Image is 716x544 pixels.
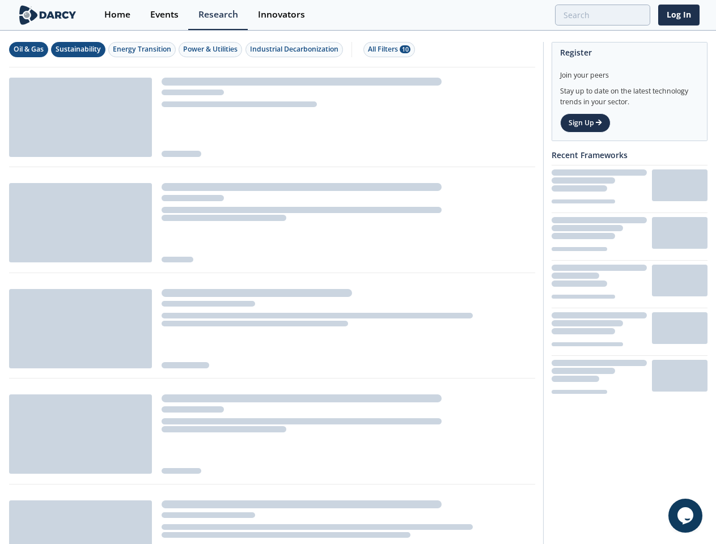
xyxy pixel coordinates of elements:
[108,42,176,57] button: Energy Transition
[363,42,415,57] button: All Filters 10
[555,5,650,25] input: Advanced Search
[560,62,699,80] div: Join your peers
[9,42,48,57] button: Oil & Gas
[56,44,101,54] div: Sustainability
[250,44,338,54] div: Industrial Decarbonization
[560,80,699,107] div: Stay up to date on the latest technology trends in your sector.
[368,44,410,54] div: All Filters
[560,42,699,62] div: Register
[179,42,242,57] button: Power & Utilities
[400,45,410,53] span: 10
[198,10,238,19] div: Research
[104,10,130,19] div: Home
[183,44,238,54] div: Power & Utilities
[150,10,179,19] div: Events
[51,42,105,57] button: Sustainability
[658,5,700,25] a: Log In
[14,44,44,54] div: Oil & Gas
[245,42,343,57] button: Industrial Decarbonization
[560,113,611,133] a: Sign Up
[17,5,79,25] img: logo-wide.svg
[113,44,171,54] div: Energy Transition
[258,10,305,19] div: Innovators
[668,499,705,533] iframe: chat widget
[552,145,707,165] div: Recent Frameworks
